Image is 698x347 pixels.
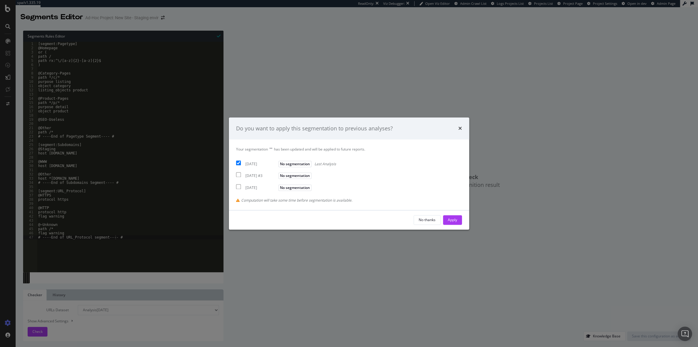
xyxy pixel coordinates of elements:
span: No segmentation [278,161,311,167]
div: Open Intercom Messenger [678,327,692,341]
span: Computation will take some time before segmentation is available . [241,198,352,203]
div: [DATE] [245,162,277,167]
span: No segmentation [278,173,311,179]
div: No thanks [419,218,435,223]
div: modal [229,117,469,230]
div: [DATE] [245,185,277,190]
div: [DATE] #3 [245,173,277,178]
span: Last Analysis [314,162,336,167]
button: No thanks [414,215,441,225]
span: " " [269,147,272,152]
div: Your segmentation has been updated and will be applied to future reports. [236,147,462,152]
button: Apply [443,215,462,225]
div: Apply [448,218,457,223]
div: Do you want to apply this segmentation to previous analyses? [236,125,393,132]
div: times [458,125,462,132]
span: No segmentation [278,184,311,191]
